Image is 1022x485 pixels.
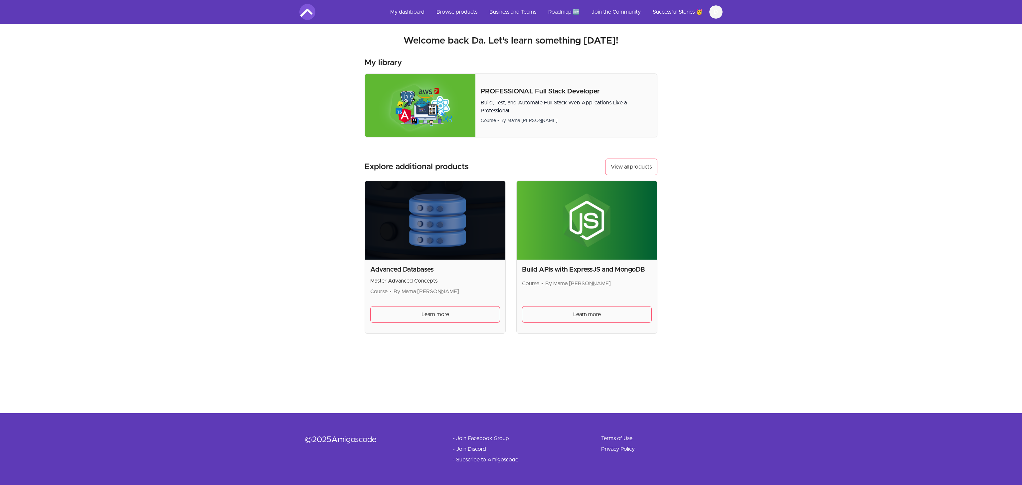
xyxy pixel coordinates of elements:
[422,310,449,318] span: Learn more
[453,434,509,442] a: - Join Facebook Group
[522,306,652,323] a: Learn more
[299,35,723,47] h2: Welcome back Da. Let's learn something [DATE]!
[370,289,388,294] span: Course
[605,159,657,175] a: View all products
[390,289,392,294] span: •
[365,74,475,137] img: Product image for PROFESSIONAL Full Stack Developer
[573,310,601,318] span: Learn more
[522,281,539,286] span: Course
[484,4,542,20] a: Business and Teams
[481,117,652,124] div: Course • By Mama [PERSON_NAME]
[431,4,483,20] a: Browse products
[385,4,430,20] a: My dashboard
[601,434,632,442] a: Terms of Use
[365,73,657,137] a: Product image for PROFESSIONAL Full Stack DeveloperPROFESSIONAL Full Stack DeveloperBuild, Test, ...
[394,289,459,294] span: By Mama [PERSON_NAME]
[453,445,486,453] a: - Join Discord
[481,87,652,96] p: PROFESSIONAL Full Stack Developer
[543,4,585,20] a: Roadmap 🆕
[586,4,646,20] a: Join the Community
[541,281,543,286] span: •
[517,181,657,260] img: Product image for Build APIs with ExpressJS and MongoDB
[299,4,315,20] img: Amigoscode logo
[522,265,652,274] h2: Build APIs with ExpressJS and MongoDB
[545,281,611,286] span: By Mama [PERSON_NAME]
[481,99,652,115] p: Build, Test, and Automate Full-Stack Web Applications Like a Professional
[370,277,500,285] p: Master Advanced Concepts
[365,162,469,172] h3: Explore additional products
[370,265,500,274] h2: Advanced Databases
[453,456,518,464] a: - Subscribe to Amigoscode
[385,4,723,20] nav: Main
[647,4,708,20] a: Successful Stories 🥳
[305,434,431,445] div: © 2025 Amigoscode
[370,306,500,323] a: Learn more
[365,58,402,68] h3: My library
[601,445,635,453] a: Privacy Policy
[365,181,505,260] img: Product image for Advanced Databases
[709,5,723,19] button: D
